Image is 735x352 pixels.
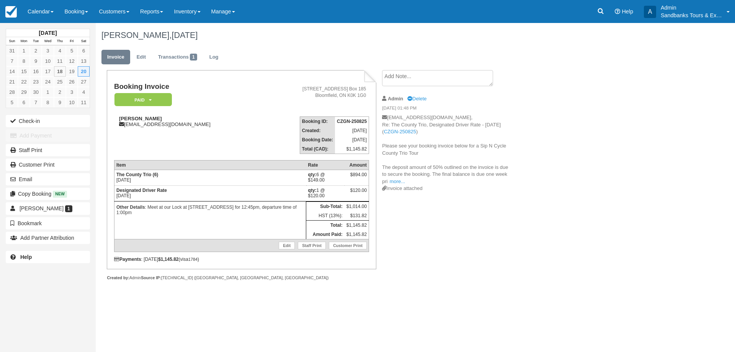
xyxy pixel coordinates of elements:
small: 1784 [188,257,198,262]
td: HST (13%): [306,211,345,221]
em: Paid [114,93,172,106]
div: $120.00 [346,188,367,199]
p: : Meet at our Lock at [STREET_ADDRESS] for 12:45pm, departure time of 1:00pm [116,203,304,216]
a: more... [390,178,405,184]
p: Sandbanks Tours & Experiences [661,11,722,19]
a: 11 [54,56,66,66]
button: Add Partner Attribution [6,232,90,244]
th: Tue [30,37,42,46]
a: 26 [66,77,78,87]
span: [PERSON_NAME] [20,205,64,211]
h1: [PERSON_NAME], [101,31,641,40]
td: $1,145.82 [345,221,369,230]
th: Fri [66,37,78,46]
button: Email [6,173,90,185]
a: 11 [78,97,90,108]
th: Amount Paid: [306,230,345,239]
b: Help [20,254,32,260]
a: 13 [78,56,90,66]
a: 4 [54,46,66,56]
a: 18 [54,66,66,77]
strong: Admin [388,96,403,102]
a: Customer Print [329,242,367,249]
td: [DATE] [335,126,369,135]
a: Paid [114,93,169,107]
strong: $1,145.82 [158,257,178,262]
th: Thu [54,37,66,46]
a: 14 [6,66,18,77]
a: Log [204,50,224,65]
button: Check-in [6,115,90,127]
em: [DATE] 01:48 PM [382,105,511,113]
a: Help [6,251,90,263]
a: 8 [18,56,30,66]
a: 16 [30,66,42,77]
a: 7 [6,56,18,66]
a: 9 [54,97,66,108]
a: 21 [6,77,18,87]
span: Help [622,8,633,15]
a: Edit [131,50,152,65]
strong: Payments [114,257,141,262]
a: 2 [30,46,42,56]
div: : [DATE] (visa ) [114,257,369,262]
td: 6 @ $149.00 [306,170,345,186]
a: CZGN-250825 [384,129,416,134]
a: 4 [78,87,90,97]
a: 1 [18,46,30,56]
i: Help [615,9,620,14]
th: Mon [18,37,30,46]
a: 17 [42,66,54,77]
span: 1 [190,54,197,61]
a: Edit [279,242,295,249]
td: $1,145.82 [335,144,369,154]
a: 8 [42,97,54,108]
a: 1 [42,87,54,97]
strong: The County Trio (6) [116,172,158,177]
span: New [53,191,67,197]
th: Booking ID: [300,117,335,126]
img: checkfront-main-nav-mini-logo.png [5,6,17,18]
a: 24 [42,77,54,87]
td: [DATE] [114,186,306,201]
a: Invoice [101,50,130,65]
a: 5 [6,97,18,108]
p: Admin [661,4,722,11]
h1: Booking Invoice [114,83,262,91]
a: 6 [78,46,90,56]
strong: Created by: [107,275,129,280]
a: 19 [66,66,78,77]
a: Delete [407,96,426,102]
a: 10 [42,56,54,66]
a: 23 [30,77,42,87]
th: Booking Date: [300,135,335,144]
th: Sat [78,37,90,46]
p: [EMAIL_ADDRESS][DOMAIN_NAME], Re: The County Trio, Designated Driver Rate - [DATE] ( ) Please see... [382,114,511,185]
a: 9 [30,56,42,66]
a: 7 [30,97,42,108]
button: Bookmark [6,217,90,229]
strong: Source IP: [141,275,161,280]
strong: [PERSON_NAME] [119,116,162,121]
th: Amount [345,160,369,170]
a: 30 [30,87,42,97]
a: 27 [78,77,90,87]
a: [PERSON_NAME] 1 [6,202,90,214]
td: $1,014.00 [345,202,369,211]
th: Created: [300,126,335,135]
div: Invoice attached [382,185,511,192]
a: 22 [18,77,30,87]
a: 25 [54,77,66,87]
button: Copy Booking New [6,188,90,200]
th: Item [114,160,306,170]
a: 3 [42,46,54,56]
strong: Designated Driver Rate [116,188,167,193]
th: Sub-Total: [306,202,345,211]
button: Add Payment [6,129,90,142]
a: 5 [66,46,78,56]
th: Wed [42,37,54,46]
th: Total: [306,221,345,230]
div: Admin [TECHNICAL_ID] ([GEOGRAPHIC_DATA], [GEOGRAPHIC_DATA], [GEOGRAPHIC_DATA]) [107,275,376,281]
a: 31 [6,46,18,56]
td: $131.82 [345,211,369,221]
